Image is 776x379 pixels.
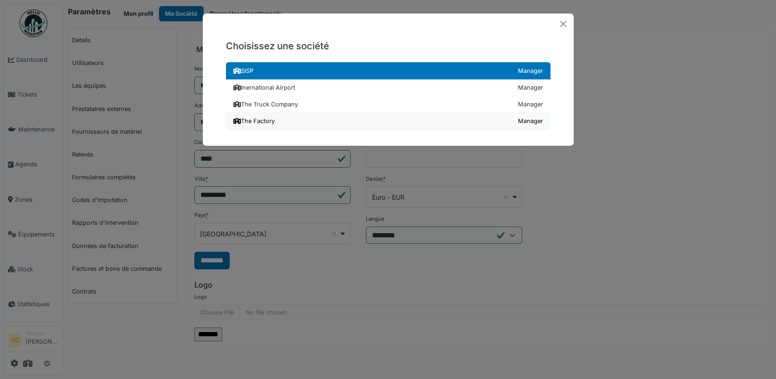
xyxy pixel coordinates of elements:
[226,96,550,113] a: The Truck Company Manager
[233,100,298,109] div: The Truck Company
[518,83,543,92] div: Manager
[226,113,550,130] a: The Factory Manager
[233,117,275,125] div: The Factory
[226,62,550,79] a: SISP Manager
[557,17,570,31] button: Close
[226,39,550,53] h5: Choisissez une société
[518,117,543,125] div: Manager
[226,79,550,96] a: Inernational Airport Manager
[233,83,295,92] div: Inernational Airport
[518,100,543,109] div: Manager
[518,66,543,75] div: Manager
[233,66,253,75] div: SISP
